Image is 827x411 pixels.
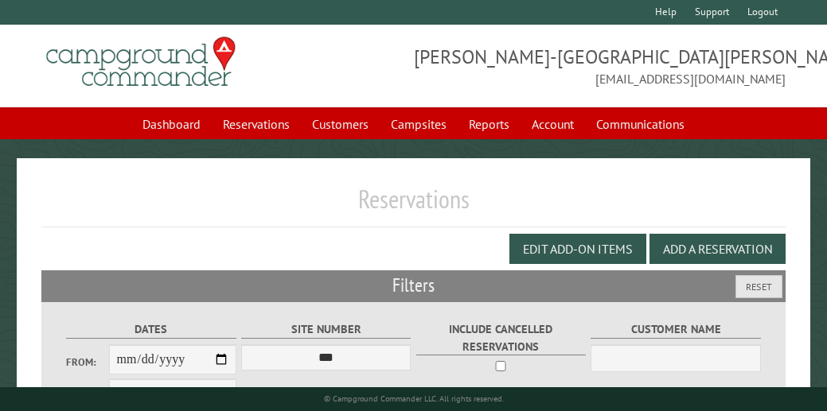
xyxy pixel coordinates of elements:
[66,320,236,339] label: Dates
[381,109,456,139] a: Campsites
[41,270,786,300] h2: Filters
[735,275,782,298] button: Reset
[41,31,240,93] img: Campground Commander
[41,184,786,227] h1: Reservations
[66,355,108,370] label: From:
[416,320,586,355] label: Include Cancelled Reservations
[133,109,210,139] a: Dashboard
[213,109,299,139] a: Reservations
[414,44,786,88] span: [PERSON_NAME]-[GEOGRAPHIC_DATA][PERSON_NAME] [EMAIL_ADDRESS][DOMAIN_NAME]
[509,234,646,264] button: Edit Add-on Items
[650,234,786,264] button: Add a Reservation
[459,109,519,139] a: Reports
[302,109,378,139] a: Customers
[241,320,411,339] label: Site Number
[522,109,583,139] a: Account
[591,320,760,339] label: Customer Name
[324,394,504,404] small: © Campground Commander LLC. All rights reserved.
[587,109,694,139] a: Communications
